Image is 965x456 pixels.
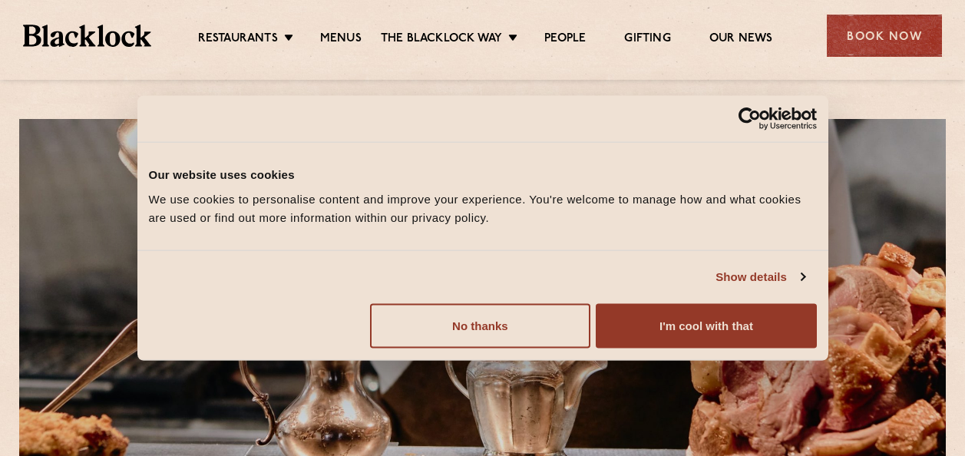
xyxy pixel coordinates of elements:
a: People [544,31,586,48]
div: Our website uses cookies [149,166,817,184]
a: Restaurants [198,31,278,48]
a: Gifting [624,31,670,48]
a: Our News [709,31,773,48]
div: We use cookies to personalise content and improve your experience. You're welcome to manage how a... [149,190,817,226]
button: I'm cool with that [596,303,816,348]
div: Book Now [827,15,942,57]
a: Show details [715,268,805,286]
button: No thanks [370,303,590,348]
a: The Blacklock Way [381,31,502,48]
img: BL_Textured_Logo-footer-cropped.svg [23,25,151,46]
a: Menus [320,31,362,48]
a: Usercentrics Cookiebot - opens in a new window [682,107,817,131]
